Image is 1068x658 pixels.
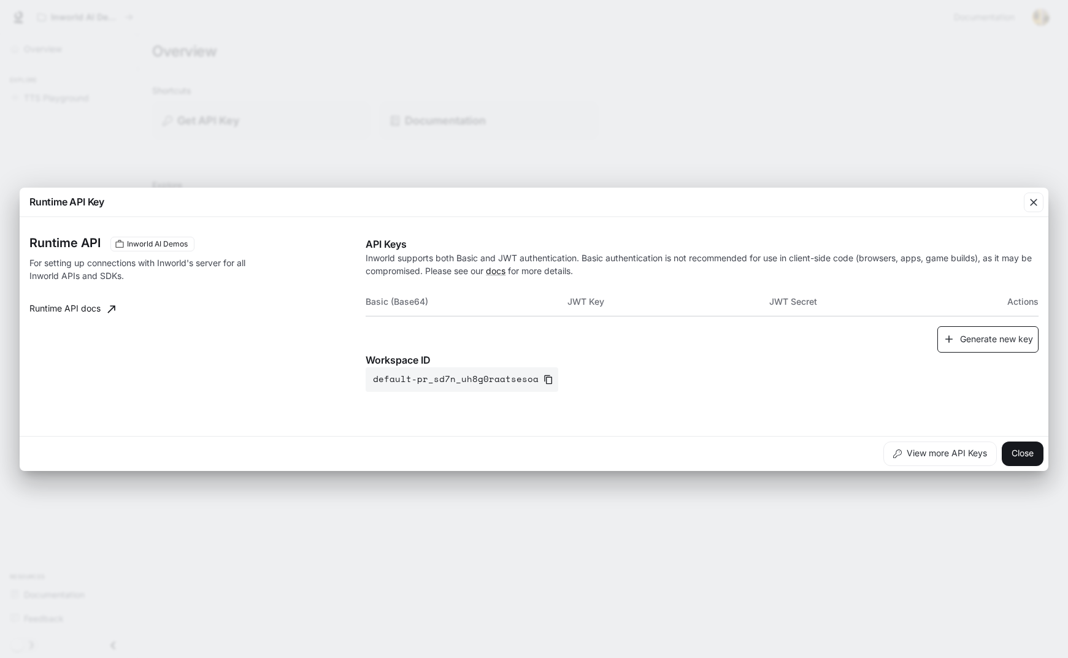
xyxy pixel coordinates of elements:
p: API Keys [366,237,1039,251]
p: For setting up connections with Inworld's server for all Inworld APIs and SDKs. [29,256,274,282]
p: Workspace ID [366,353,1039,367]
button: default-pr_sd7n_uh8g0raatsesoa [366,367,558,392]
p: Inworld supports both Basic and JWT authentication. Basic authentication is not recommended for u... [366,251,1039,277]
a: Runtime API docs [25,297,120,321]
span: Inworld AI Demos [122,239,193,250]
a: docs [486,266,505,276]
h3: Runtime API [29,237,101,249]
th: Basic (Base64) [366,287,567,316]
button: View more API Keys [883,442,997,466]
p: Runtime API Key [29,194,104,209]
th: Actions [971,287,1039,316]
button: Close [1002,442,1043,466]
th: JWT Key [567,287,769,316]
div: These keys will apply to your current workspace only [110,237,194,251]
th: JWT Secret [769,287,971,316]
button: Generate new key [937,326,1039,353]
